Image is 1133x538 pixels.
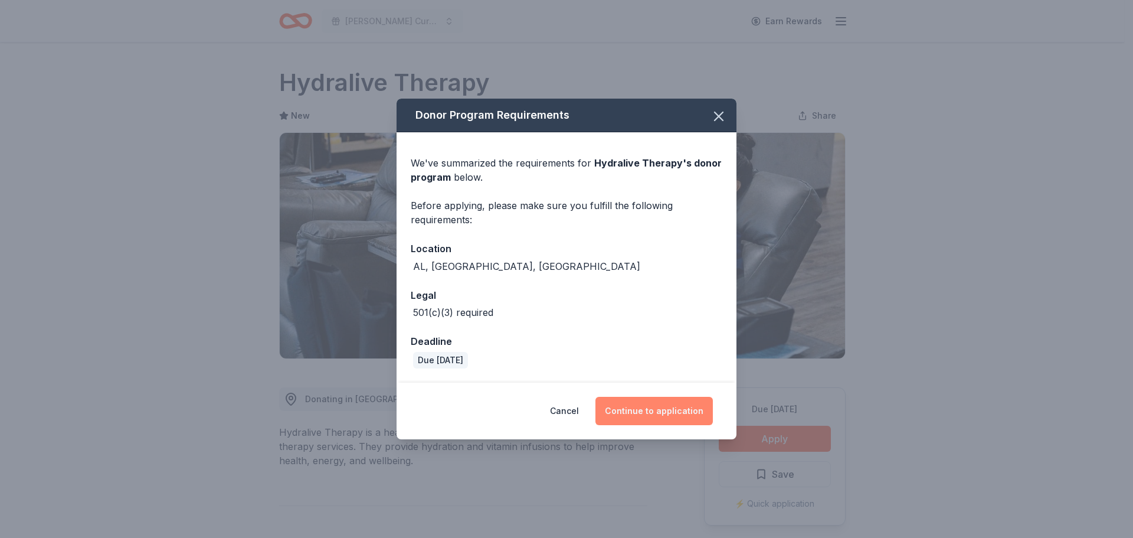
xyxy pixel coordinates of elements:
[595,397,713,425] button: Continue to application
[411,156,722,184] div: We've summarized the requirements for below.
[411,288,722,303] div: Legal
[397,99,736,132] div: Donor Program Requirements
[550,397,579,425] button: Cancel
[413,305,493,319] div: 501(c)(3) required
[411,334,722,349] div: Deadline
[413,259,640,273] div: AL, [GEOGRAPHIC_DATA], [GEOGRAPHIC_DATA]
[411,198,722,227] div: Before applying, please make sure you fulfill the following requirements:
[413,352,468,369] div: Due [DATE]
[411,241,722,256] div: Location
